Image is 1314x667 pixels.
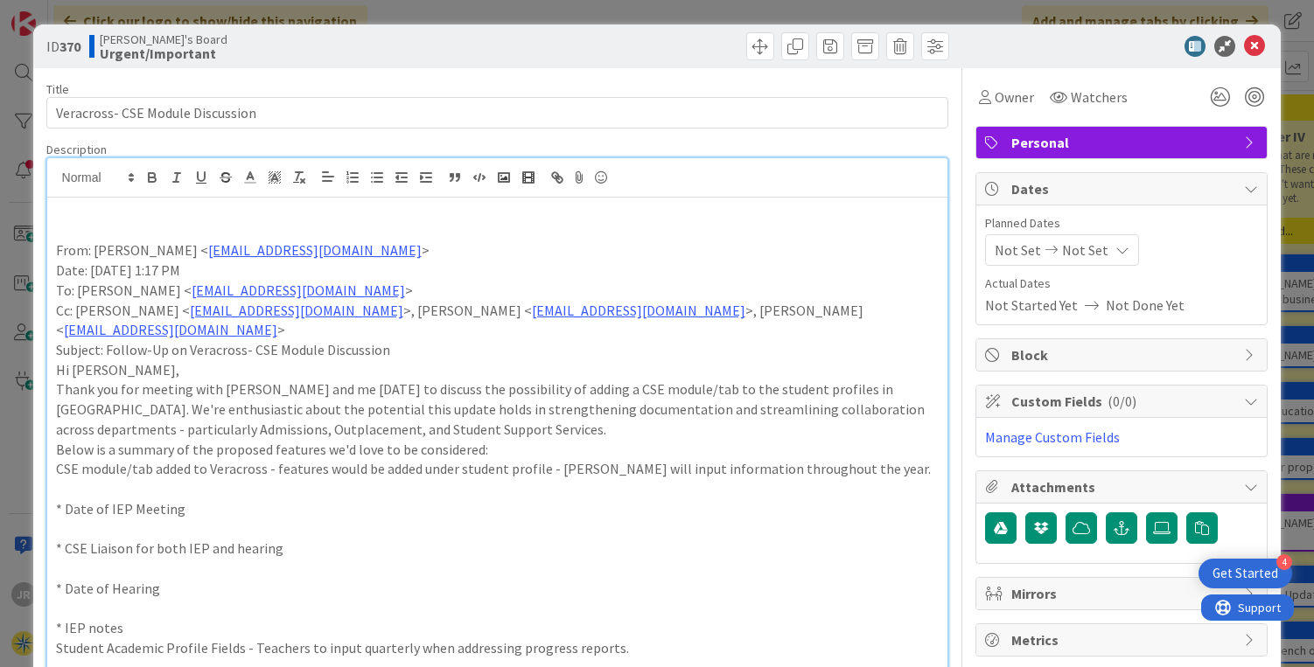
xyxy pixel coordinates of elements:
[1213,565,1278,582] div: Get Started
[208,241,422,259] a: [EMAIL_ADDRESS][DOMAIN_NAME]
[1071,87,1128,108] span: Watchers
[1011,476,1235,497] span: Attachments
[64,321,277,338] a: [EMAIL_ADDRESS][DOMAIN_NAME]
[1011,344,1235,365] span: Block
[985,428,1120,446] a: Manage Custom Fields
[1199,559,1292,588] div: Open Get Started checklist, remaining modules: 4
[1011,132,1235,153] span: Personal
[1011,583,1235,604] span: Mirrors
[532,302,745,319] a: [EMAIL_ADDRESS][DOMAIN_NAME]
[1011,178,1235,199] span: Dates
[56,538,940,559] p: * CSE Liaison for both IEP and hearing
[1106,295,1185,316] span: Not Done Yet
[56,261,940,281] p: Date: [DATE] 1:17 PM
[46,36,80,57] span: ID
[1276,554,1292,570] div: 4
[56,499,940,519] p: * Date of IEP Meeting
[100,46,227,60] b: Urgent/Important
[59,38,80,55] b: 370
[46,81,69,97] label: Title
[1108,393,1136,410] span: ( 0/0 )
[1062,240,1108,261] span: Not Set
[1011,391,1235,412] span: Custom Fields
[56,440,940,460] p: Below is a summary of the proposed features we'd love to be considered:
[985,214,1258,233] span: Planned Dates
[46,142,107,157] span: Description
[37,3,80,24] span: Support
[56,281,940,301] p: To: [PERSON_NAME] < >
[56,240,940,261] p: From: [PERSON_NAME] < >
[56,379,940,439] p: Thank you for meeting with [PERSON_NAME] and me [DATE] to discuss the possibility of adding a CSE...
[56,638,940,658] p: Student Academic Profile Fields - Teachers to input quarterly when addressing progress reports.
[985,295,1078,316] span: Not Started Yet
[995,87,1034,108] span: Owner
[190,302,403,319] a: [EMAIL_ADDRESS][DOMAIN_NAME]
[1011,629,1235,650] span: Metrics
[56,459,940,479] p: CSE module/tab added to Veracross - features would be added under student profile - [PERSON_NAME]...
[46,97,949,129] input: type card name here...
[56,618,940,638] p: * IEP notes
[56,360,940,380] p: Hi [PERSON_NAME],
[56,340,940,360] p: Subject: Follow-Up on Veracross- CSE Module Discussion
[56,579,940,599] p: * Date of Hearing
[56,301,940,340] p: Cc: [PERSON_NAME] < >, [PERSON_NAME] < >, [PERSON_NAME] < >
[192,281,405,299] a: [EMAIL_ADDRESS][DOMAIN_NAME]
[985,274,1258,293] span: Actual Dates
[100,32,227,46] span: [PERSON_NAME]'s Board
[995,240,1041,261] span: Not Set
